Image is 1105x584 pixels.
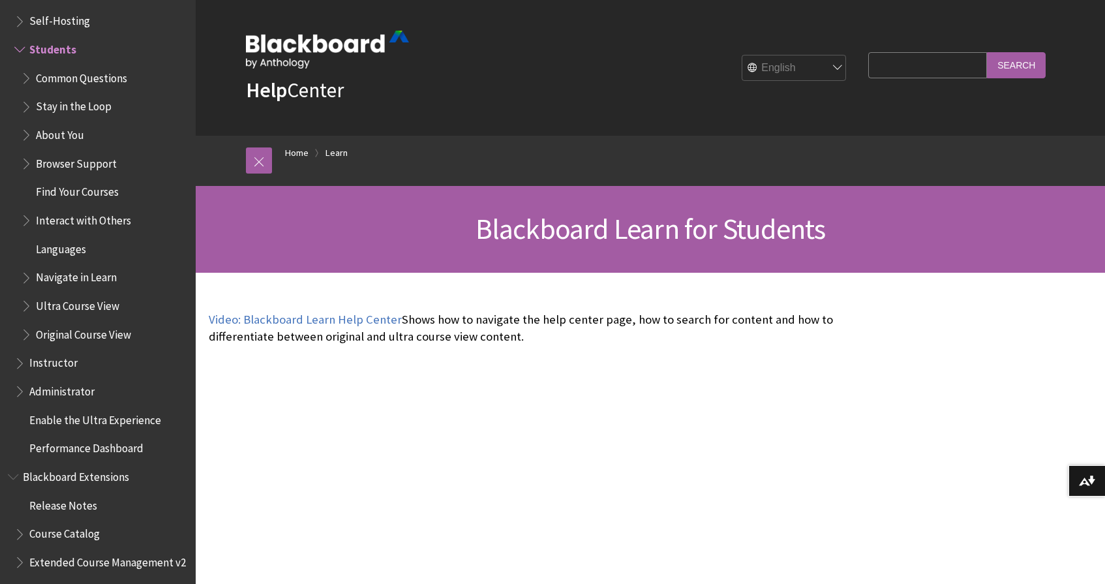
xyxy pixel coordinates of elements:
span: Enable the Ultra Experience [29,409,161,427]
span: About You [36,124,84,142]
span: Stay in the Loop [36,96,112,114]
span: Release Notes [29,495,97,512]
span: Common Questions [36,67,127,85]
input: Search [987,52,1046,78]
span: Blackboard Learn for Students [476,211,826,247]
span: Administrator [29,380,95,398]
span: Blackboard Extensions [23,466,129,484]
img: Blackboard by Anthology [246,31,409,69]
span: Students [29,38,76,56]
strong: Help [246,77,287,103]
span: Find Your Courses [36,181,119,199]
span: Ultra Course View [36,295,119,313]
span: Languages [36,238,86,256]
p: Shows how to navigate the help center page, how to search for content and how to differentiate be... [209,311,899,345]
span: Browser Support [36,153,117,170]
select: Site Language Selector [742,55,847,82]
a: HelpCenter [246,77,344,103]
span: Performance Dashboard [29,438,144,455]
span: Course Catalog [29,523,100,541]
span: Extended Course Management v2 [29,551,186,569]
a: Home [285,145,309,161]
span: Original Course View [36,324,131,341]
span: Instructor [29,352,78,370]
span: Self-Hosting [29,10,90,28]
a: Video: Blackboard Learn Help Center [209,312,402,328]
span: Interact with Others [36,209,131,227]
a: Learn [325,145,348,161]
span: Navigate in Learn [36,267,117,284]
